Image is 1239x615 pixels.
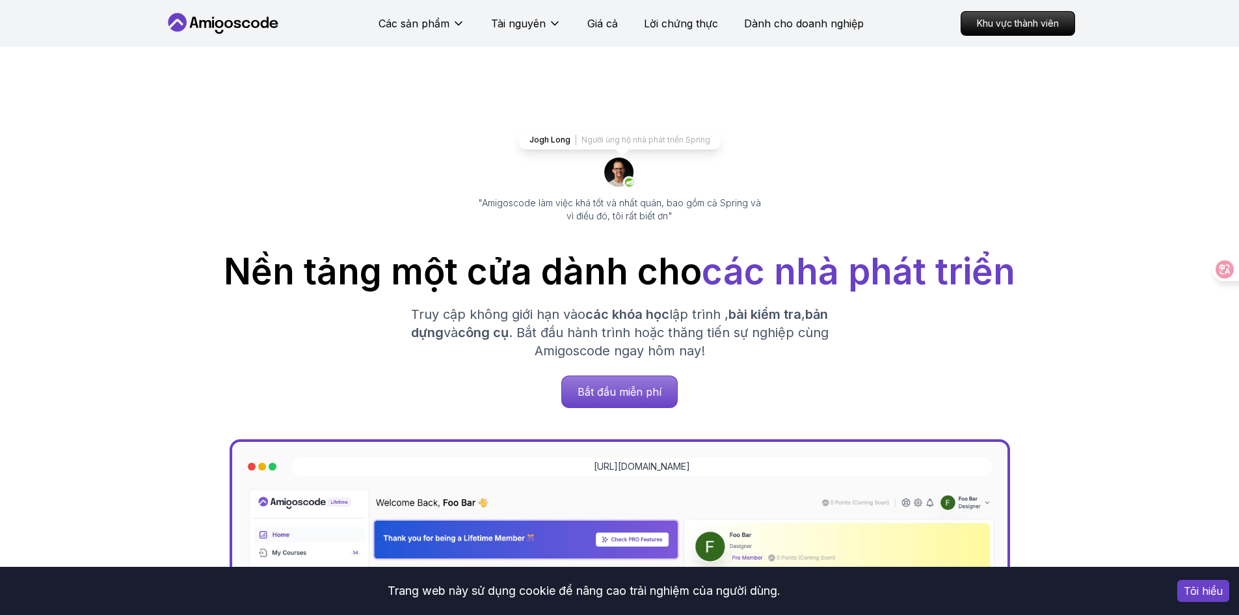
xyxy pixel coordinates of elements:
[379,16,465,42] button: Các sản phẩm
[491,17,546,30] font: Tài nguyên
[529,135,570,144] font: Jogh Long
[585,307,669,322] font: các khóa học
[728,307,801,322] font: bài kiểm tra
[702,250,1015,293] font: các nhà phát triển
[801,307,805,322] font: ,
[581,135,710,144] font: Người ủng hộ nhà phát triển Spring
[744,16,864,31] a: Dành cho doanh nghiệp
[411,307,585,322] font: Truy cập không giới hạn vào
[587,17,618,30] font: Giá cả
[644,17,718,30] font: Lời chứng thực
[224,250,702,293] font: Nền tảng một cửa dành cho
[379,17,449,30] font: Các sản phẩm
[578,385,661,398] font: Bắt đầu miễn phí
[478,197,761,221] font: "Amigoscode làm việc khá tốt và nhất quán, bao gồm cả Spring và vì điều đó, tôi rất biết ơn"
[509,325,829,359] font: . Bắt đầu hành trình hoặc thăng tiến sự nghiệp cùng Amigoscode ngay hôm nay!
[604,157,635,189] img: Josh Long
[594,461,690,472] font: [URL][DOMAIN_NAME]
[1177,580,1229,602] button: Chấp nhận cookie
[444,325,458,340] font: và
[669,307,728,322] font: lập trình ,
[458,325,509,340] font: công cụ
[561,376,678,408] a: Bắt đầu miễn phí
[1184,584,1223,597] font: Tôi hiểu
[594,460,690,473] a: [URL][DOMAIN_NAME]
[644,16,718,31] a: Lời chứng thực
[961,11,1075,36] a: Khu vực thành viên
[388,584,780,597] font: Trang web này sử dụng cookie để nâng cao trải nghiệm của người dùng.
[491,16,561,42] button: Tài nguyên
[744,17,864,30] font: Dành cho doanh nghiệp
[587,16,618,31] a: Giá cả
[977,18,1059,29] font: Khu vực thành viên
